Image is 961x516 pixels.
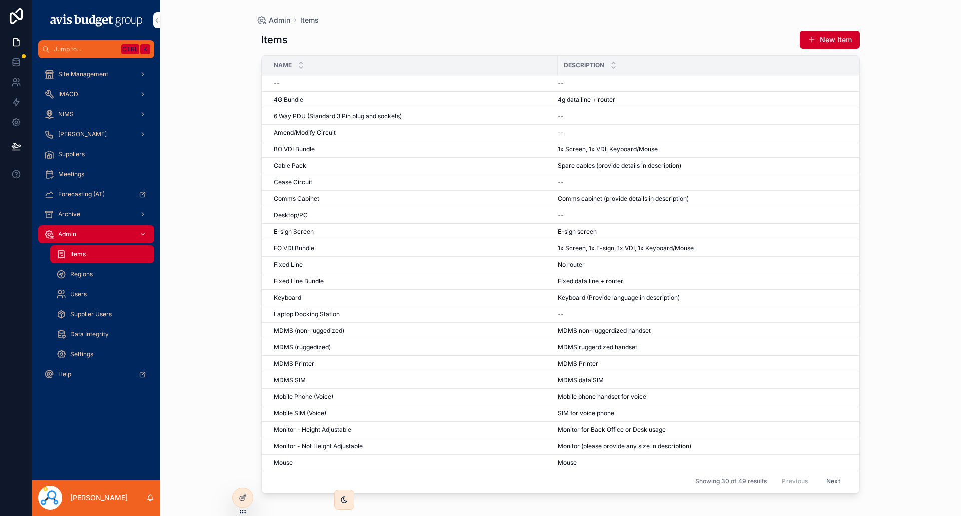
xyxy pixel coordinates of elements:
[274,162,552,170] a: Cable Pack
[274,393,552,401] a: Mobile Phone (Voice)
[274,360,314,368] span: MDMS Printer
[274,360,552,368] a: MDMS Printer
[274,228,314,236] span: E-sign Screen
[274,459,293,467] span: Mouse
[558,178,564,186] span: --
[274,96,552,104] a: 4G Bundle
[50,265,154,283] a: Regions
[274,277,552,285] a: Fixed Line Bundle
[274,261,552,269] a: Fixed Line
[274,195,552,203] a: Comms Cabinet
[558,79,847,87] a: --
[38,185,154,203] a: Forecasting (AT)
[274,409,326,417] span: Mobile SIM (Voice)
[274,244,314,252] span: FO VDI Bundle
[274,129,336,137] span: Amend/Modify Circuit
[558,294,847,302] a: Keyboard (Provide language in description)
[558,145,847,153] a: 1x Screen, 1x VDI, Keyboard/Mouse
[274,327,552,335] a: MDMS (non-ruggedized)
[558,459,847,467] a: Mouse
[38,65,154,83] a: Site Management
[38,40,154,58] button: Jump to...CtrlK
[558,228,597,236] span: E-sign screen
[558,360,847,368] a: MDMS Printer
[261,33,288,47] h1: Items
[50,285,154,303] a: Users
[274,162,306,170] span: Cable Pack
[274,393,333,401] span: Mobile Phone (Voice)
[58,70,108,78] span: Site Management
[257,15,290,25] a: Admin
[695,477,767,485] span: Showing 30 of 49 results
[274,409,552,417] a: Mobile SIM (Voice)
[558,343,847,351] a: MDMS ruggerdized handset
[274,195,319,203] span: Comms Cabinet
[558,261,585,269] span: No router
[274,442,552,450] a: Monitor - Not Height Adjustable
[38,105,154,123] a: NIMS
[564,61,604,69] span: Description
[558,376,847,384] a: MDMS data SIM
[58,370,71,378] span: Help
[558,310,564,318] span: --
[70,310,112,318] span: Supplier Users
[274,112,402,120] span: 6 Way PDU (Standard 3 Pin plug and sockets)
[38,205,154,223] a: Archive
[800,31,860,49] button: New Item
[558,244,847,252] a: 1x Screen, 1x E-sign, 1x VDI, 1x Keyboard/Mouse
[274,343,552,351] a: MDMS (ruggedized)
[70,270,93,278] span: Regions
[50,305,154,323] a: Supplier Users
[274,294,552,302] a: Keyboard
[558,211,564,219] span: --
[38,145,154,163] a: Suppliers
[274,376,552,384] a: MDMS SIM
[141,45,149,53] span: K
[38,365,154,383] a: Help
[558,96,847,104] a: 4g data line + router
[274,426,351,434] span: Monitor - Height Adjustable
[558,162,847,170] a: Spare cables (provide details in description)
[300,15,319,25] span: Items
[558,277,847,285] a: Fixed data line + router
[58,210,80,218] span: Archive
[269,15,290,25] span: Admin
[274,327,344,335] span: MDMS (non-ruggedized)
[819,473,847,489] button: Next
[558,426,847,434] a: Monitor for Back Office or Desk usage
[38,225,154,243] a: Admin
[274,228,552,236] a: E-sign Screen
[274,79,552,87] a: --
[274,178,552,186] a: Cease Circuit
[58,150,85,158] span: Suppliers
[274,211,308,219] span: Desktop/PC
[274,79,280,87] span: --
[274,145,315,153] span: BO VDI Bundle
[558,294,680,302] span: Keyboard (Provide language in description)
[70,250,86,258] span: Items
[58,110,74,118] span: NIMS
[50,325,154,343] a: Data Integrity
[70,290,87,298] span: Users
[558,228,847,236] a: E-sign screen
[38,125,154,143] a: [PERSON_NAME]
[58,170,84,178] span: Meetings
[558,426,666,434] span: Monitor for Back Office or Desk usage
[38,165,154,183] a: Meetings
[38,85,154,103] a: IMACD
[558,360,598,368] span: MDMS Printer
[274,178,312,186] span: Cease Circuit
[558,162,681,170] span: Spare cables (provide details in description)
[558,393,847,401] a: Mobile phone handset for voice
[54,45,117,53] span: Jump to...
[558,409,847,417] a: SIM for voice phone
[58,90,78,98] span: IMACD
[274,294,301,302] span: Keyboard
[274,310,340,318] span: Laptop Docking Station
[558,129,847,137] a: --
[70,493,128,503] p: [PERSON_NAME]
[274,145,552,153] a: BO VDI Bundle
[558,96,615,104] span: 4g data line + router
[274,112,552,120] a: 6 Way PDU (Standard 3 Pin plug and sockets)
